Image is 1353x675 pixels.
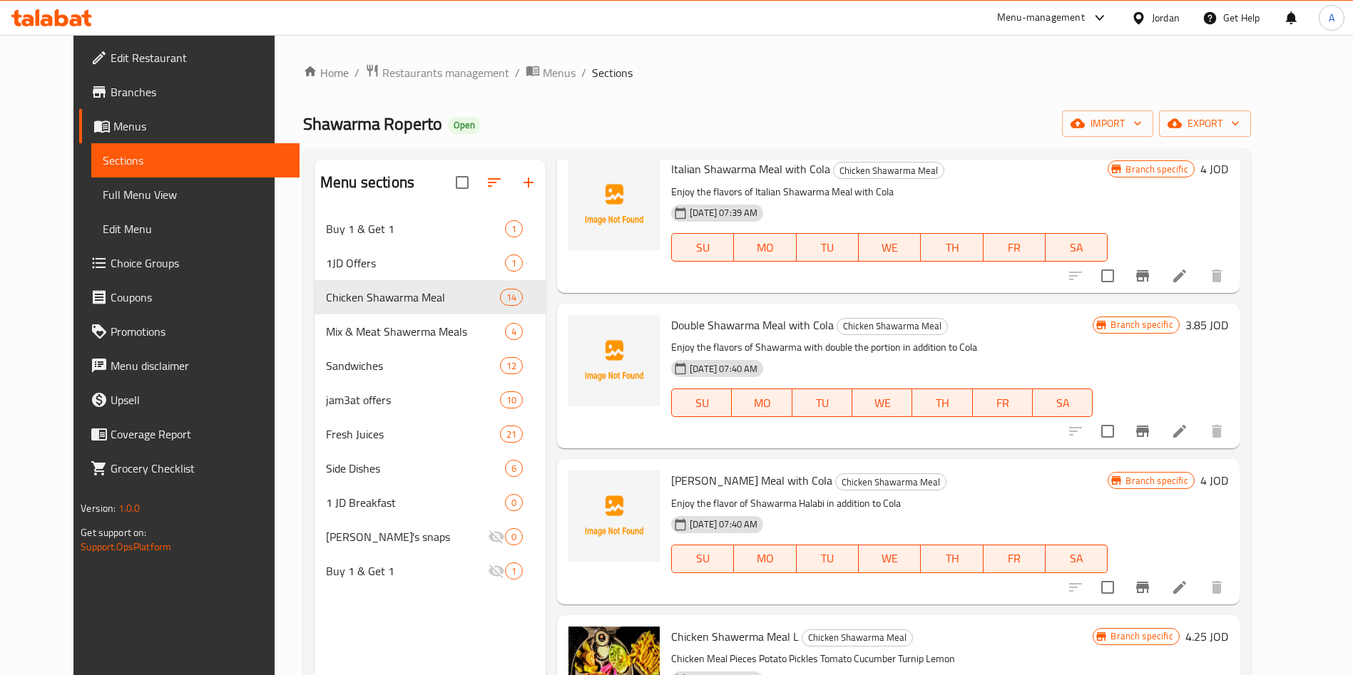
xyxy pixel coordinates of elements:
[506,257,522,270] span: 1
[326,323,505,340] span: Mix & Meat Shawerma Meals
[671,626,799,647] span: Chicken Shawerma Meal L
[326,254,505,272] span: 1JD Offers
[79,246,300,280] a: Choice Groups
[315,314,546,349] div: Mix & Meat Shawerma Meals4
[678,237,728,258] span: SU
[506,496,522,510] span: 0
[1051,237,1102,258] span: SA
[671,183,1108,201] p: Enjoy the flavors of Italian Shawarma Meal with Cola
[1046,545,1108,573] button: SA
[506,325,522,339] span: 4
[326,528,488,545] span: [PERSON_NAME]'s snaps
[488,528,505,545] svg: Inactive section
[837,318,948,335] div: Chicken Shawarma Meal
[1105,629,1178,643] span: Branch specific
[315,206,546,594] nav: Menu sections
[505,460,523,477] div: items
[836,474,946,490] span: Chicken Shawarma Meal
[678,393,726,413] span: SU
[926,237,977,258] span: TH
[315,417,546,451] div: Fresh Juices21
[320,172,414,193] h2: Menu sections
[1051,548,1102,569] span: SA
[326,426,500,443] span: Fresh Juices
[303,108,442,140] span: Shawarma Roperto
[501,359,522,373] span: 12
[79,349,300,383] a: Menu disclaimer
[1152,10,1180,26] div: Jordan
[111,254,288,272] span: Choice Groups
[684,206,763,220] span: [DATE] 07:39 AM
[918,393,966,413] span: TH
[505,323,523,340] div: items
[989,237,1040,258] span: FR
[501,291,522,304] span: 14
[1093,416,1123,446] span: Select to update
[732,388,792,417] button: MO
[543,64,576,81] span: Menus
[671,339,1093,356] p: Enjoy the flavors of Shawarma with double the portion in addition to Cola
[79,280,300,314] a: Coupons
[1200,414,1234,448] button: delete
[79,417,300,451] a: Coverage Report
[111,289,288,306] span: Coupons
[921,545,983,573] button: TH
[500,289,523,306] div: items
[852,388,912,417] button: WE
[1073,115,1142,133] span: import
[684,517,763,531] span: [DATE] 07:40 AM
[315,520,546,554] div: [PERSON_NAME]'s snaps0
[326,289,500,306] div: Chicken Shawarma Meal
[515,64,520,81] li: /
[303,63,1251,82] nav: breadcrumb
[1120,163,1193,176] span: Branch specific
[79,109,300,143] a: Menus
[1033,388,1093,417] button: SA
[326,494,505,511] span: 1 JD Breakfast
[79,451,300,485] a: Grocery Checklist
[568,159,660,250] img: Italian Shawarma Meal with Cola
[111,391,288,408] span: Upsell
[500,391,523,408] div: items
[500,357,523,374] div: items
[997,9,1085,26] div: Menu-management
[111,357,288,374] span: Menu disclaimer
[684,362,763,376] span: [DATE] 07:40 AM
[984,233,1046,262] button: FR
[1062,110,1153,137] button: import
[678,548,728,569] span: SU
[326,391,500,408] div: jam3at offers
[505,494,523,511] div: items
[354,64,359,81] li: /
[326,460,505,477] div: Side Dishes
[568,315,660,406] img: Double Shawarma Meal with Cola
[326,528,488,545] div: Roberto's snaps
[1125,414,1160,448] button: Branch-specific-item
[973,388,1033,417] button: FR
[79,314,300,349] a: Promotions
[671,388,732,417] button: SU
[984,545,1046,573] button: FR
[103,152,288,169] span: Sections
[859,233,921,262] button: WE
[500,426,523,443] div: items
[1171,579,1188,596] a: Edit menu item
[989,548,1040,569] span: FR
[835,473,946,490] div: Chicken Shawarma Meal
[326,562,488,579] span: Buy 1 & Get 1
[326,220,505,237] div: Buy 1 & Get 1
[111,323,288,340] span: Promotions
[740,548,790,569] span: MO
[1125,259,1160,293] button: Branch-specific-item
[315,246,546,280] div: 1JD Offers1
[837,318,947,334] span: Chicken Shawarma Meal
[792,388,852,417] button: TU
[118,499,141,517] span: 1.0.0
[921,233,983,262] button: TH
[671,470,832,491] span: [PERSON_NAME] Meal with Cola
[79,41,300,75] a: Edit Restaurant
[326,357,500,374] span: Sandwiches
[671,650,1093,668] p: Chicken Meal Pieces Potato Pickles Tomato Cucumber Turnip Lemon
[834,163,944,179] span: Chicken Shawarma Meal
